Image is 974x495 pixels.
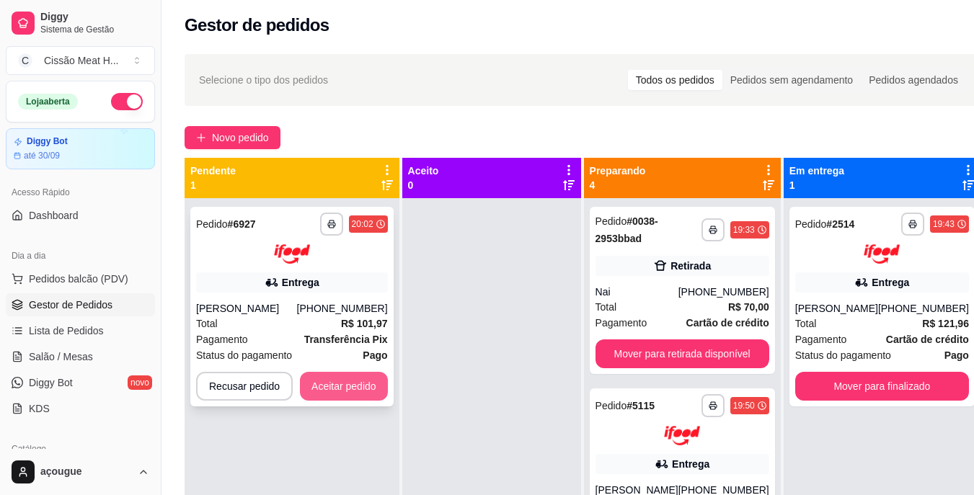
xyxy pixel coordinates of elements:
[6,319,155,342] a: Lista de Pedidos
[18,94,78,110] div: Loja aberta
[596,315,647,331] span: Pagamento
[196,331,248,347] span: Pagamento
[670,259,711,273] div: Retirada
[196,316,218,331] span: Total
[944,349,969,361] strong: Pago
[185,14,329,37] h2: Gestor de pedidos
[6,345,155,368] a: Salão / Mesas
[627,400,655,411] strong: # 5115
[44,53,118,68] div: Cissão Meat H ...
[664,426,700,445] img: ifood
[6,437,155,460] div: Catálogo
[861,70,966,90] div: Pedidos agendados
[6,46,155,75] button: Select a team
[933,218,955,230] div: 19:43
[795,372,969,401] button: Mover para finalizado
[596,215,658,244] strong: # 0038-2953bbad
[29,375,73,390] span: Diggy Bot
[678,285,769,299] div: [PHONE_NUMBER]
[878,301,969,316] div: [PHONE_NUMBER]
[29,298,112,312] span: Gestor de Pedidos
[40,465,132,478] span: açougue
[590,164,646,178] p: Preparando
[29,401,50,416] span: KDS
[111,93,143,110] button: Alterar Status
[789,178,844,192] p: 1
[297,301,388,316] div: [PHONE_NUMBER]
[795,316,817,331] span: Total
[6,267,155,290] button: Pedidos balcão (PDV)
[29,324,104,338] span: Lista de Pedidos
[40,11,149,24] span: Diggy
[196,301,297,316] div: [PERSON_NAME]
[228,218,256,230] strong: # 6927
[733,224,755,236] div: 19:33
[686,317,769,329] strong: Cartão de crédito
[300,372,388,401] button: Aceitar pedido
[596,215,627,227] span: Pedido
[196,218,228,230] span: Pedido
[29,272,128,286] span: Pedidos balcão (PDV)
[190,164,236,178] p: Pendente
[826,218,854,230] strong: # 2514
[6,371,155,394] a: Diggy Botnovo
[6,6,155,40] a: DiggySistema de Gestão
[672,457,709,471] div: Entrega
[922,318,969,329] strong: R$ 121,96
[6,128,155,169] a: Diggy Botaté 30/09
[596,400,627,411] span: Pedido
[274,244,310,264] img: ifood
[196,372,293,401] button: Recusar pedido
[795,218,827,230] span: Pedido
[596,299,617,315] span: Total
[733,400,755,411] div: 19:50
[795,331,847,347] span: Pagamento
[352,218,373,230] div: 20:02
[29,208,79,223] span: Dashboard
[212,130,269,146] span: Novo pedido
[6,455,155,489] button: açougue
[795,347,891,363] span: Status do pagamento
[864,244,900,264] img: ifood
[304,334,388,345] strong: Transferência Pix
[18,53,32,68] span: C
[341,318,388,329] strong: R$ 101,97
[872,275,909,290] div: Entrega
[185,126,280,149] button: Novo pedido
[190,178,236,192] p: 1
[596,285,678,299] div: Nai
[363,349,387,361] strong: Pago
[408,178,439,192] p: 0
[6,181,155,204] div: Acesso Rápido
[886,334,969,345] strong: Cartão de crédito
[408,164,439,178] p: Aceito
[196,347,292,363] span: Status do pagamento
[282,275,319,290] div: Entrega
[722,70,861,90] div: Pedidos sem agendamento
[728,301,769,313] strong: R$ 70,00
[40,24,149,35] span: Sistema de Gestão
[27,136,68,147] article: Diggy Bot
[199,72,328,88] span: Selecione o tipo dos pedidos
[29,349,93,364] span: Salão / Mesas
[795,301,878,316] div: [PERSON_NAME]
[6,397,155,420] a: KDS
[596,339,769,368] button: Mover para retirada disponível
[789,164,844,178] p: Em entrega
[196,133,206,143] span: plus
[6,293,155,316] a: Gestor de Pedidos
[628,70,722,90] div: Todos os pedidos
[24,150,60,161] article: até 30/09
[6,244,155,267] div: Dia a dia
[6,204,155,227] a: Dashboard
[590,178,646,192] p: 4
